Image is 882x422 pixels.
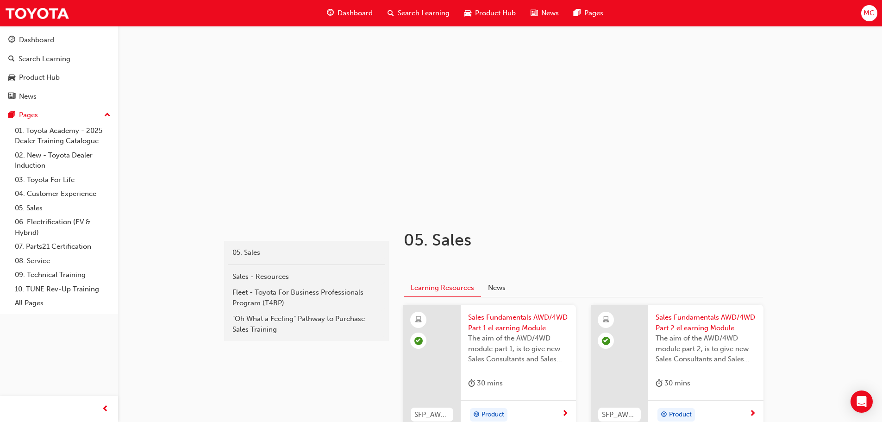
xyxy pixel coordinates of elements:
a: pages-iconPages [566,4,611,23]
span: search-icon [8,55,15,63]
span: car-icon [8,74,15,82]
a: 01. Toyota Academy - 2025 Dealer Training Catalogue [11,124,114,148]
span: MC [863,8,875,19]
span: guage-icon [8,36,15,44]
span: car-icon [464,7,471,19]
div: Fleet - Toyota For Business Professionals Program (T4BP) [232,287,381,308]
span: learningRecordVerb_COMPLETE-icon [602,337,610,345]
a: Search Learning [4,50,114,68]
span: learningResourceType_ELEARNING-icon [415,314,422,326]
span: The aim of the AWD/4WD module part 2, is to give new Sales Consultants and Sales Professionals an... [656,333,756,365]
span: target-icon [473,409,480,421]
span: guage-icon [327,7,334,19]
span: learningRecordVerb_COMPLETE-icon [414,337,423,345]
a: 10. TUNE Rev-Up Training [11,282,114,296]
h1: 05. Sales [404,230,707,250]
a: 08. Service [11,254,114,268]
span: Product [482,409,504,420]
a: 05. Sales [11,201,114,215]
div: Open Intercom Messenger [851,391,873,413]
button: MC [861,5,877,21]
a: 03. Toyota For Life [11,173,114,187]
span: Product [669,409,692,420]
span: learningResourceType_ELEARNING-icon [603,314,609,326]
span: news-icon [531,7,538,19]
span: next-icon [749,410,756,418]
span: Pages [584,8,603,19]
span: pages-icon [574,7,581,19]
span: search-icon [388,7,394,19]
a: guage-iconDashboard [319,4,380,23]
a: News [4,88,114,105]
div: "Oh What a Feeling" Pathway to Purchase Sales Training [232,314,381,334]
span: duration-icon [468,378,475,389]
div: Sales - Resources [232,271,381,282]
span: Sales Fundamentals AWD/4WD Part 1 eLearning Module [468,312,569,333]
a: Sales - Resources [228,269,385,285]
a: 06. Electrification (EV & Hybrid) [11,215,114,239]
span: next-icon [562,410,569,418]
span: duration-icon [656,378,663,389]
div: Search Learning [19,54,70,64]
div: Pages [19,110,38,120]
a: 09. Technical Training [11,268,114,282]
div: 05. Sales [232,247,381,258]
span: The aim of the AWD/4WD module part 1, is to give new Sales Consultants and Sales Professionals an... [468,333,569,365]
button: Pages [4,107,114,124]
span: Dashboard [338,8,373,19]
a: "Oh What a Feeling" Pathway to Purchase Sales Training [228,311,385,337]
span: target-icon [661,409,667,421]
span: Product Hub [475,8,516,19]
a: car-iconProduct Hub [457,4,523,23]
span: SFP_AWD_4WD_P1 [414,409,450,420]
a: Product Hub [4,69,114,86]
span: Sales Fundamentals AWD/4WD Part 2 eLearning Module [656,312,756,333]
div: News [19,91,37,102]
span: pages-icon [8,111,15,120]
a: search-iconSearch Learning [380,4,457,23]
button: DashboardSearch LearningProduct HubNews [4,30,114,107]
a: Dashboard [4,31,114,49]
button: Learning Resources [404,279,481,297]
a: 05. Sales [228,245,385,261]
span: up-icon [104,109,111,121]
a: news-iconNews [523,4,566,23]
div: Product Hub [19,72,60,83]
a: Fleet - Toyota For Business Professionals Program (T4BP) [228,284,385,311]
a: 02. New - Toyota Dealer Induction [11,148,114,173]
a: 07. Parts21 Certification [11,239,114,254]
span: News [541,8,559,19]
div: 30 mins [468,378,503,389]
span: SFP_AWD_4WD_P2 [602,409,637,420]
a: All Pages [11,296,114,310]
span: prev-icon [102,403,109,415]
span: Search Learning [398,8,450,19]
span: news-icon [8,93,15,101]
button: News [481,279,513,297]
a: 04. Customer Experience [11,187,114,201]
div: Dashboard [19,35,54,45]
img: Trak [5,3,69,24]
div: 30 mins [656,378,690,389]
